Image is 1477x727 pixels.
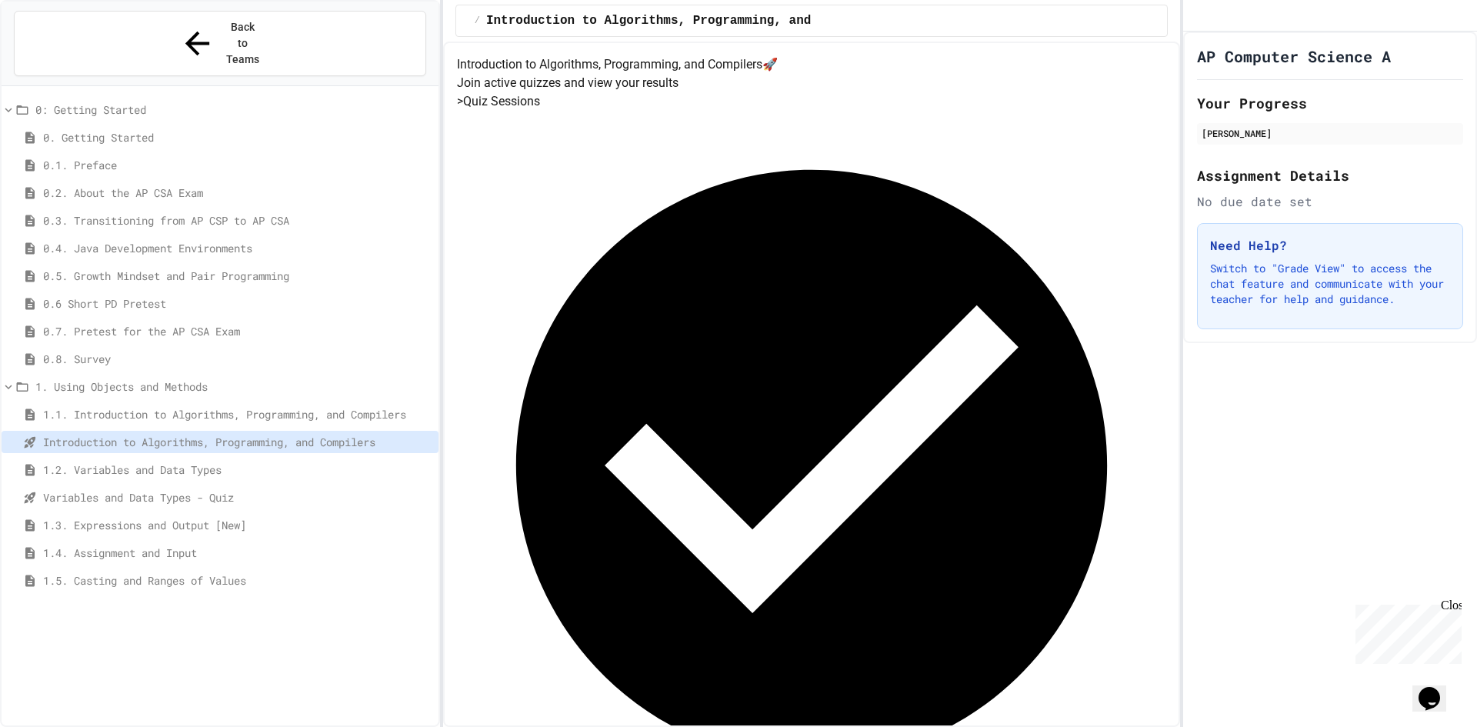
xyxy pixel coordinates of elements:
h3: Need Help? [1210,236,1450,255]
iframe: chat widget [1349,599,1462,664]
span: Introduction to Algorithms, Programming, and Compilers [486,12,885,30]
span: 0.1. Preface [43,157,432,173]
span: 1.1. Introduction to Algorithms, Programming, and Compilers [43,406,432,422]
div: No due date set [1197,192,1463,211]
iframe: chat widget [1412,665,1462,712]
span: / [475,15,480,27]
h4: Introduction to Algorithms, Programming, and Compilers 🚀 [457,55,1166,74]
span: 0.7. Pretest for the AP CSA Exam [43,323,432,339]
h2: Your Progress [1197,92,1463,114]
div: [PERSON_NAME] [1202,126,1459,140]
span: Introduction to Algorithms, Programming, and Compilers [43,434,432,450]
span: 0.4. Java Development Environments [43,240,432,256]
span: 0.2. About the AP CSA Exam [43,185,432,201]
h5: > Quiz Sessions [457,92,1166,111]
span: 1.5. Casting and Ranges of Values [43,572,432,589]
button: Back to Teams [14,11,426,76]
span: 1.3. Expressions and Output [New] [43,517,432,533]
span: 1.2. Variables and Data Types [43,462,432,478]
p: Join active quizzes and view your results [457,74,1166,92]
div: Chat with us now!Close [6,6,106,98]
span: 0.6 Short PD Pretest [43,295,432,312]
span: 0. Getting Started [43,129,432,145]
h1: AP Computer Science A [1197,45,1391,67]
span: 1. Using Objects and Methods [35,379,432,395]
span: 1.4. Assignment and Input [43,545,432,561]
span: 0: Getting Started [35,102,432,118]
span: 0.8. Survey [43,351,432,367]
h2: Assignment Details [1197,165,1463,186]
span: Back to Teams [225,19,261,68]
span: 0.5. Growth Mindset and Pair Programming [43,268,432,284]
span: 0.3. Transitioning from AP CSP to AP CSA [43,212,432,228]
span: Variables and Data Types - Quiz [43,489,432,505]
p: Switch to "Grade View" to access the chat feature and communicate with your teacher for help and ... [1210,261,1450,307]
